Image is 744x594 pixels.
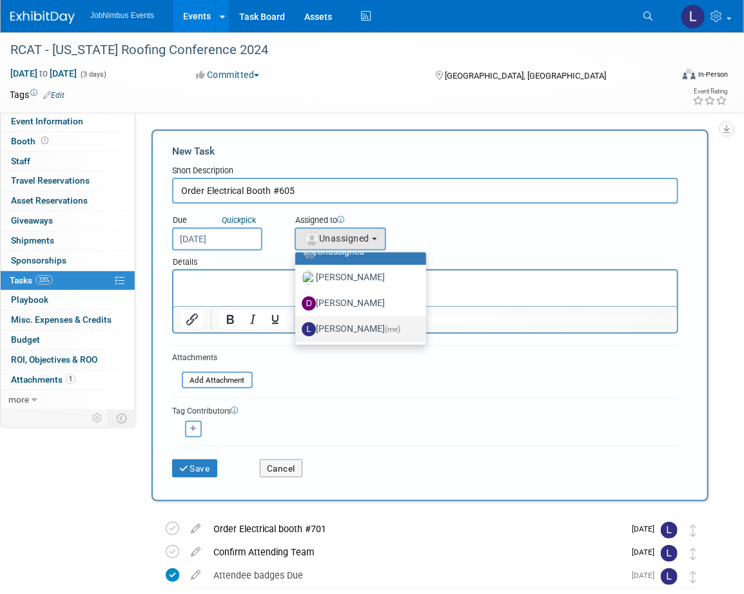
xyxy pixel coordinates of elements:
[1,152,135,171] a: Staff
[1,331,135,350] a: Budget
[172,215,275,227] div: Due
[172,178,678,204] input: Name of task or a short description
[11,156,30,166] span: Staff
[10,275,53,285] span: Tasks
[1,370,135,390] a: Attachments1
[10,88,64,101] td: Tags
[1,251,135,271] a: Sponsorships
[37,68,50,79] span: to
[1,112,135,131] a: Event Information
[1,132,135,151] a: Booth
[11,195,88,206] span: Asset Reservations
[11,215,53,225] span: Giveaways
[172,403,678,417] div: Tag Contributors
[11,374,75,385] span: Attachments
[661,545,678,562] img: Laly Matos
[11,235,54,245] span: Shipments
[690,524,696,537] i: Move task
[8,394,29,405] span: more
[219,215,259,225] a: Quickpick
[207,518,624,540] div: Order Electrical booth #701
[1,390,135,410] a: more
[661,568,678,585] img: Laly Matos
[6,39,658,62] div: RCAT - [US_STATE] Roofing Conference 2024
[191,68,264,81] button: Committed
[43,91,64,100] a: Edit
[264,311,286,329] button: Underline
[1,211,135,231] a: Giveaways
[11,136,51,146] span: Booth
[445,71,607,81] span: [GEOGRAPHIC_DATA], [GEOGRAPHIC_DATA]
[661,522,678,539] img: Laly Matos
[302,293,413,314] label: [PERSON_NAME]
[172,144,678,158] div: New Task
[690,548,696,560] i: Move task
[35,275,53,285] span: 33%
[681,5,705,29] img: Laly Matos
[109,410,135,426] td: Toggle Event Tabs
[1,311,135,330] a: Misc. Expenses & Credits
[10,11,75,24] img: ExhibitDay
[302,322,316,336] img: L.jpg
[295,227,386,251] button: Unassigned
[207,564,624,586] div: Attendee badges Due
[385,325,400,334] span: (me)
[222,215,241,225] i: Quick
[1,191,135,211] a: Asset Reservations
[1,171,135,191] a: Travel Reservations
[302,319,413,340] label: [PERSON_NAME]
[79,70,106,79] span: (3 days)
[1,350,135,370] a: ROI, Objectives & ROO
[1,271,135,291] a: Tasks33%
[39,136,51,146] span: Booth not reserved yet
[692,88,727,95] div: Event Rating
[10,68,77,79] span: [DATE] [DATE]
[698,70,728,79] div: In-Person
[184,546,207,558] a: edit
[295,215,407,227] div: Assigned to
[1,231,135,251] a: Shipments
[173,271,677,306] iframe: Rich Text Area
[632,548,661,557] span: [DATE]
[184,570,207,581] a: edit
[90,11,154,20] span: JobNimbus Events
[616,67,728,86] div: Event Format
[219,311,241,329] button: Bold
[11,175,90,186] span: Travel Reservations
[11,354,97,365] span: ROI, Objectives & ROO
[172,352,253,363] div: Attachments
[11,294,48,305] span: Playbook
[302,296,316,311] img: D.jpg
[304,233,369,244] span: Unassigned
[242,311,264,329] button: Italic
[172,251,678,269] div: Details
[181,311,203,329] button: Insert/edit link
[11,334,40,345] span: Budget
[260,459,302,477] button: Cancel
[1,291,135,310] a: Playbook
[172,227,262,251] input: Due Date
[632,524,661,533] span: [DATE]
[207,541,624,563] div: Confirm Attending Team
[86,410,109,426] td: Personalize Event Tab Strip
[184,523,207,535] a: edit
[11,314,112,325] span: Misc. Expenses & Credits
[172,459,217,477] button: Save
[172,165,678,178] div: Short Description
[66,374,75,384] span: 1
[11,255,66,265] span: Sponsorships
[632,571,661,580] span: [DATE]
[302,267,413,288] label: [PERSON_NAME]
[683,69,696,79] img: Format-Inperson.png
[11,116,83,126] span: Event Information
[690,571,696,583] i: Move task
